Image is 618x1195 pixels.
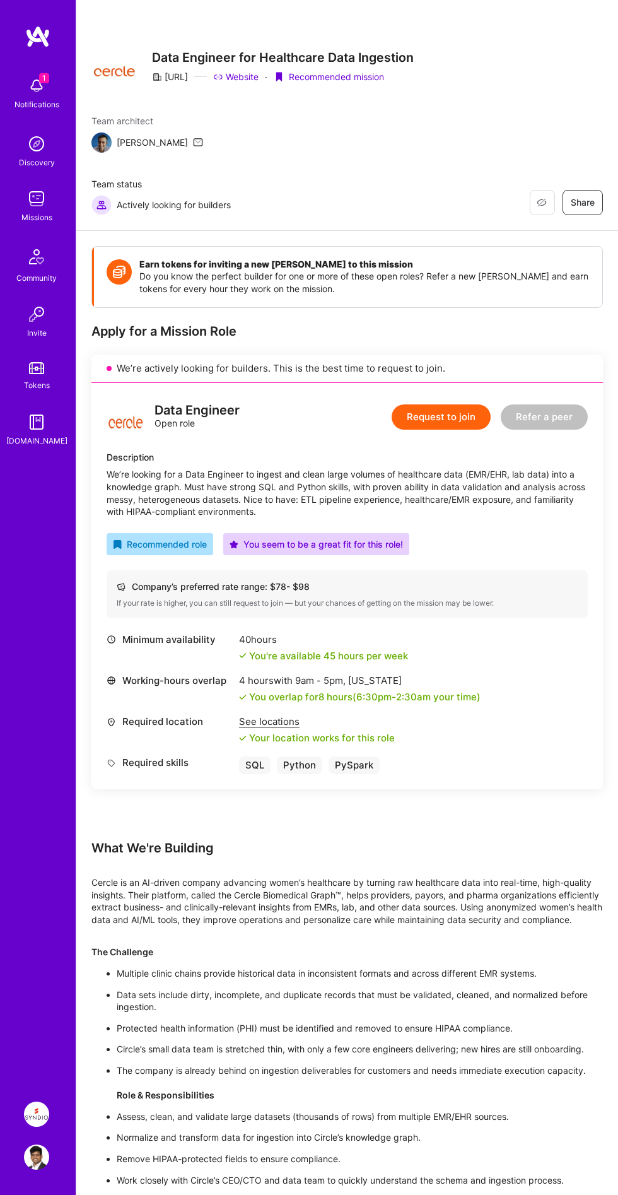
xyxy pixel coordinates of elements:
div: You overlap for 8 hours ( your time) [249,691,481,703]
div: [PERSON_NAME] [117,136,188,149]
div: Company’s preferred rate range: $ 78 - $ 98 [117,580,578,593]
p: Do you know the perfect builder for one or more of these open roles? Refer a new [PERSON_NAME] an... [139,270,590,295]
div: PySpark [329,756,380,774]
p: The company is already behind on ingestion deliverables for customers and needs immediate executi... [117,1064,603,1102]
div: We’re actively looking for builders. This is the best time to request to join. [91,355,603,383]
i: icon PurpleRibbon [274,72,284,82]
div: Python [277,756,322,774]
img: Team Architect [91,132,112,153]
i: icon Mail [193,138,203,148]
div: Notifications [15,98,59,111]
div: What We're Building [91,840,603,856]
p: Cercle is an AI-driven company advancing women’s healthcare by turning raw healthcare data into r... [91,876,603,926]
i: icon Check [239,693,247,701]
div: You seem to be a great fit for this role! [230,538,403,551]
div: If your rate is higher, you can still request to join — but your chances of getting on the missio... [117,598,578,608]
p: Remove HIPAA-protected fields to ensure compliance. [117,1153,603,1165]
i: icon EyeClosed [537,197,547,208]
img: Syndio: Transformation Engine Modernization [24,1102,49,1127]
img: tokens [29,362,44,374]
img: teamwork [24,186,49,211]
p: Circle’s small data team is stretched thin, with only a few core engineers delivering; new hires ... [117,1043,603,1056]
i: icon Cash [117,582,125,591]
div: Tokens [24,379,50,392]
div: Description [107,451,588,464]
div: 40 hours [239,633,408,646]
h4: Earn tokens for inviting a new [PERSON_NAME] to this mission [139,259,590,270]
p: Assess, clean, and validate large datasets (thousands of rows) from multiple EMR/EHR sources. [117,1110,603,1123]
img: Actively looking for builders [91,195,112,215]
strong: The Challenge [91,946,153,957]
div: [URL] [152,71,188,83]
span: 9am - 5pm , [293,674,348,686]
div: Recommended role [113,538,207,551]
img: bell [24,73,49,98]
div: Open role [154,404,240,429]
i: icon World [107,676,116,685]
div: Data Engineer [154,404,240,417]
i: icon CompanyGray [152,72,162,82]
span: Actively looking for builders [117,199,231,211]
span: Share [571,196,595,209]
p: Multiple clinic chains provide historical data in inconsistent formats and across different EMR s... [117,967,603,980]
img: User Avatar [24,1145,49,1170]
span: Team status [91,178,231,191]
div: [DOMAIN_NAME] [6,435,67,447]
img: Community [21,242,52,272]
button: Refer a peer [501,404,588,430]
i: icon Location [107,717,116,727]
i: icon Check [239,652,247,659]
div: Your location works for this role [239,732,395,745]
div: 4 hours with [US_STATE] [239,674,481,687]
div: Required skills [107,756,233,769]
div: Invite [27,327,47,339]
div: You're available 45 hours per week [239,650,408,662]
div: Missions [21,211,52,224]
div: Required location [107,715,233,728]
span: 1 [39,73,49,83]
img: guide book [24,409,49,435]
p: Protected health information (PHI) must be identified and removed to ensure HIPAA compliance. [117,1022,603,1035]
button: Request to join [392,404,491,430]
div: · [265,71,267,83]
div: Working-hours overlap [107,674,233,687]
i: icon PurpleStar [230,540,238,549]
img: logo [107,398,144,436]
div: SQL [239,756,271,774]
a: User Avatar [21,1145,52,1170]
a: Syndio: Transformation Engine Modernization [21,1102,52,1127]
img: Invite [24,302,49,327]
div: Apply for a Mission Role [91,323,603,339]
span: Team architect [91,115,203,127]
button: Share [563,190,603,215]
p: Work closely with Circle’s CEO/CTO and data team to quickly understand the schema and ingestion p... [117,1174,603,1187]
img: Token icon [107,259,132,285]
strong: Role & Responsibilities [117,1090,214,1100]
p: Normalize and transform data for ingestion into Circle’s knowledge graph. [117,1131,603,1144]
i: icon RecommendedBadge [113,540,122,549]
div: Discovery [19,156,55,169]
span: 6:30pm - 2:30am [356,691,431,703]
i: icon Check [239,734,247,742]
div: See locations [239,715,395,728]
div: We’re looking for a Data Engineer to ingest and clean large volumes of healthcare data (EMR/EHR, ... [107,468,588,517]
h3: Data Engineer for Healthcare Data Ingestion [152,50,414,66]
i: icon Tag [107,758,116,768]
p: Data sets include dirty, incomplete, and duplicate records that must be validated, cleaned, and n... [117,989,603,1013]
img: discovery [24,131,49,156]
i: icon Clock [107,635,116,644]
div: Minimum availability [107,633,233,646]
div: Community [16,272,57,285]
img: logo [25,25,50,48]
a: Website [213,71,259,83]
div: Recommended mission [274,71,384,83]
img: Company Logo [91,51,137,82]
